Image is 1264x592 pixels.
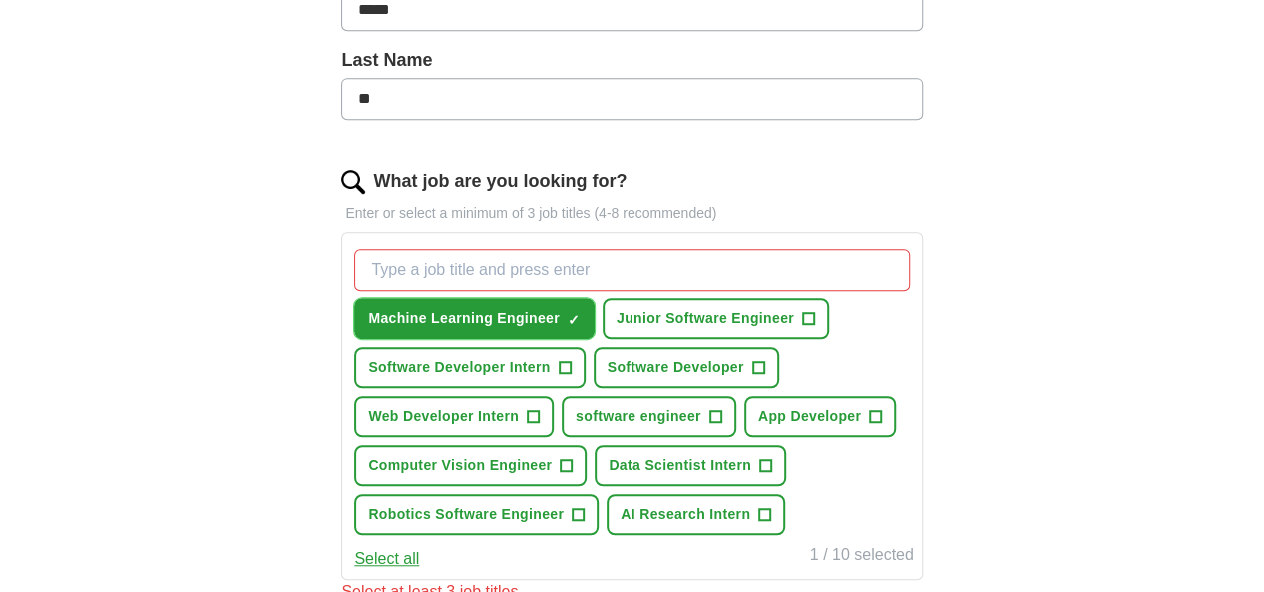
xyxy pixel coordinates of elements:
button: Software Developer [594,347,779,388]
label: Last Name [341,47,922,74]
button: Robotics Software Engineer [354,494,599,535]
button: Web Developer Intern [354,396,554,437]
span: ✓ [568,312,580,328]
img: search.png [341,170,365,194]
p: Enter or select a minimum of 3 job titles (4-8 recommended) [341,203,922,224]
button: software engineer [562,396,736,437]
button: App Developer [744,396,896,437]
span: software engineer [576,406,701,427]
button: Machine Learning Engineer✓ [354,298,595,339]
span: Software Developer [608,357,744,378]
span: AI Research Intern [621,504,750,525]
span: Junior Software Engineer [617,308,794,329]
span: Software Developer Intern [368,357,550,378]
span: Computer Vision Engineer [368,455,552,476]
button: Computer Vision Engineer [354,445,587,486]
span: App Developer [758,406,861,427]
button: Junior Software Engineer [603,298,829,339]
span: Data Scientist Intern [609,455,751,476]
button: AI Research Intern [607,494,785,535]
span: Machine Learning Engineer [368,308,560,329]
label: What job are you looking for? [373,168,627,195]
span: Web Developer Intern [368,406,519,427]
input: Type a job title and press enter [354,249,909,291]
div: 1 / 10 selected [810,543,914,571]
button: Data Scientist Intern [595,445,786,486]
button: Software Developer Intern [354,347,585,388]
span: Robotics Software Engineer [368,504,564,525]
button: Select all [354,547,419,571]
